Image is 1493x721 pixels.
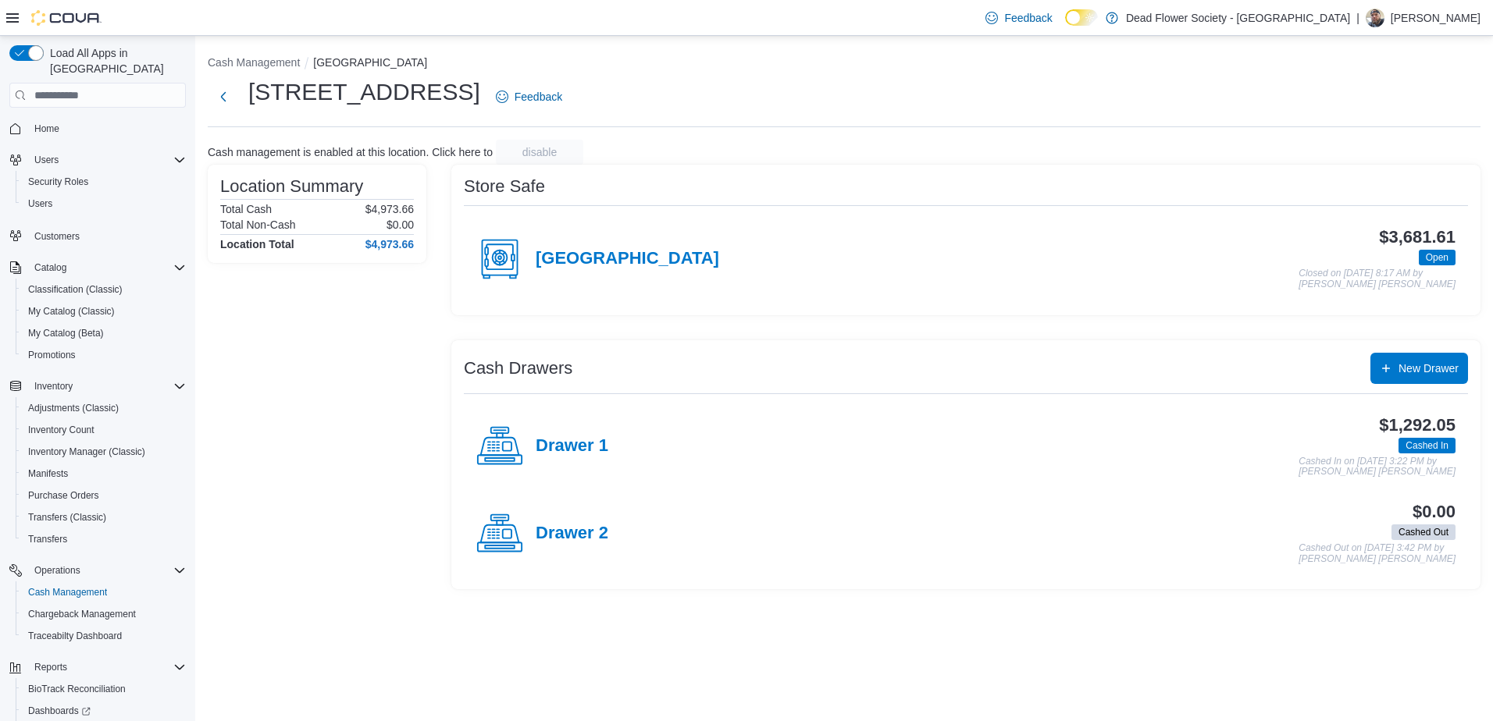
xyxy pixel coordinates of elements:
[28,402,119,414] span: Adjustments (Classic)
[3,375,192,397] button: Inventory
[22,530,73,549] a: Transfers
[28,176,88,188] span: Security Roles
[16,463,192,485] button: Manifests
[1379,416,1456,435] h3: $1,292.05
[22,583,113,602] a: Cash Management
[22,324,186,343] span: My Catalog (Beta)
[28,586,107,598] span: Cash Management
[1399,438,1456,453] span: Cashed In
[28,424,94,436] span: Inventory Count
[16,171,192,193] button: Security Roles
[365,203,414,215] p: $4,973.66
[16,419,192,441] button: Inventory Count
[220,218,296,231] h6: Total Non-Cash
[44,45,186,76] span: Load All Apps in [GEOGRAPHIC_DATA]
[22,324,110,343] a: My Catalog (Beta)
[208,146,493,158] p: Cash management is enabled at this location. Click here to
[387,218,414,231] p: $0.00
[1370,353,1468,384] button: New Drawer
[16,625,192,647] button: Traceabilty Dashboard
[3,149,192,171] button: Users
[34,380,73,392] span: Inventory
[313,56,427,69] button: [GEOGRAPHIC_DATA]
[22,346,186,364] span: Promotions
[16,441,192,463] button: Inventory Manager (Classic)
[28,283,123,296] span: Classification (Classic)
[16,603,192,625] button: Chargeback Management
[28,446,145,458] span: Inventory Manager (Classic)
[1391,9,1481,27] p: [PERSON_NAME]
[28,630,122,642] span: Traceabilty Dashboard
[1366,9,1384,27] div: Justin Jeffers
[28,327,104,339] span: My Catalog (Beta)
[22,605,186,623] span: Chargeback Management
[1399,360,1459,376] span: New Drawer
[22,530,186,549] span: Transfers
[1126,9,1350,27] p: Dead Flower Society - [GEOGRAPHIC_DATA]
[22,583,186,602] span: Cash Management
[28,658,73,677] button: Reports
[28,305,115,318] span: My Catalog (Classic)
[22,508,186,527] span: Transfers (Classic)
[1356,9,1359,27] p: |
[22,194,59,213] a: Users
[248,76,480,108] h1: [STREET_ADDRESS]
[22,464,74,483] a: Manifests
[22,486,186,505] span: Purchase Orders
[22,701,97,720] a: Dashboards
[34,154,59,166] span: Users
[3,224,192,247] button: Customers
[979,2,1058,34] a: Feedback
[28,349,76,361] span: Promotions
[22,194,186,213] span: Users
[28,377,186,396] span: Inventory
[16,528,192,550] button: Transfers
[365,238,414,250] h4: $4,973.66
[1004,10,1052,26] span: Feedback
[1065,26,1066,27] span: Dark Mode
[3,257,192,279] button: Catalog
[1399,525,1448,539] span: Cashed Out
[496,140,583,165] button: disable
[22,280,186,299] span: Classification (Classic)
[22,399,125,417] a: Adjustments (Classic)
[22,399,186,417] span: Adjustments (Classic)
[22,302,186,321] span: My Catalog (Classic)
[22,442,151,461] a: Inventory Manager (Classic)
[16,279,192,300] button: Classification (Classic)
[28,377,79,396] button: Inventory
[515,89,562,105] span: Feedback
[34,261,66,274] span: Catalog
[31,10,102,26] img: Cova
[28,511,106,524] span: Transfers (Classic)
[28,197,52,210] span: Users
[28,561,87,580] button: Operations
[28,258,73,277] button: Catalog
[1419,250,1456,265] span: Open
[22,508,112,527] a: Transfers (Classic)
[34,230,80,243] span: Customers
[16,193,192,215] button: Users
[3,656,192,678] button: Reports
[28,608,136,620] span: Chargeback Management
[16,300,192,322] button: My Catalog (Classic)
[22,680,186,698] span: BioTrack Reconciliation
[22,442,186,461] span: Inventory Manager (Classic)
[208,56,300,69] button: Cash Management
[22,421,186,439] span: Inventory Count
[34,661,67,673] span: Reports
[1299,268,1456,289] p: Closed on [DATE] 8:17 AM by [PERSON_NAME] [PERSON_NAME]
[1379,228,1456,247] h3: $3,681.61
[16,322,192,344] button: My Catalog (Beta)
[22,302,121,321] a: My Catalog (Classic)
[16,344,192,366] button: Promotions
[22,172,94,191] a: Security Roles
[28,119,186,138] span: Home
[1426,250,1448,265] span: Open
[22,605,142,623] a: Chargeback Management
[28,227,86,246] a: Customers
[490,81,568,112] a: Feedback
[16,397,192,419] button: Adjustments (Classic)
[220,177,363,196] h3: Location Summary
[220,203,272,215] h6: Total Cash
